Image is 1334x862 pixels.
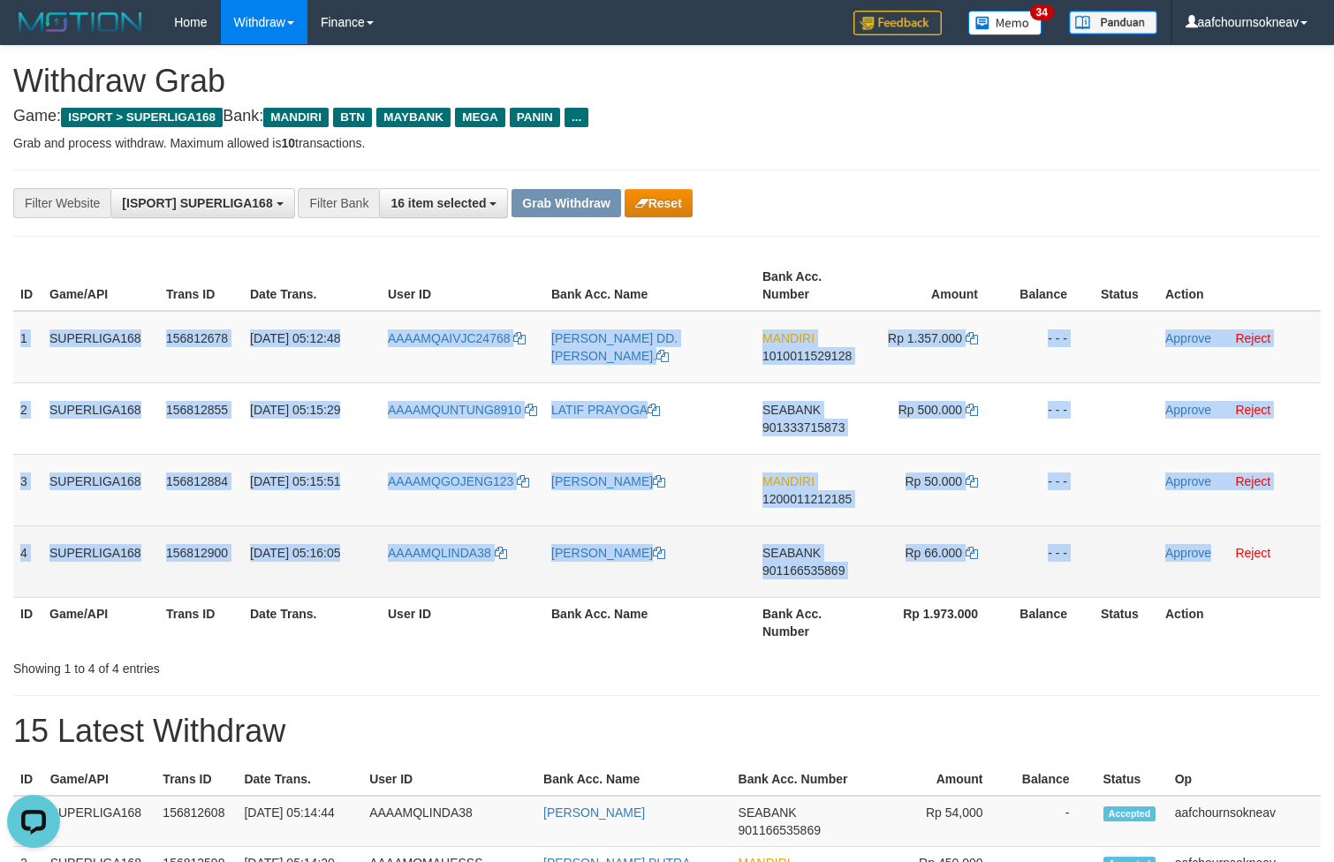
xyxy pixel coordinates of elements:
p: Grab and process withdraw. Maximum allowed is transactions. [13,134,1321,152]
th: Action [1158,597,1321,647]
span: [DATE] 05:12:48 [250,331,340,345]
th: ID [13,763,43,796]
th: Rp 1.973.000 [869,597,1004,647]
th: Bank Acc. Name [536,763,731,796]
th: Balance [1004,261,1094,311]
th: Bank Acc. Number [755,597,869,647]
a: Reject [1235,546,1270,560]
th: Trans ID [159,261,243,311]
span: AAAAMQLINDA38 [388,546,491,560]
span: SEABANK [762,403,821,417]
span: BTN [333,108,372,127]
span: SEABANK [739,805,797,820]
th: Trans ID [159,597,243,647]
button: Reset [625,189,693,217]
th: Amount [883,763,1009,796]
td: SUPERLIGA168 [43,796,156,847]
a: AAAAMQAIVJC24768 [388,331,526,345]
span: MANDIRI [263,108,329,127]
td: Rp 54,000 [883,796,1009,847]
button: 16 item selected [379,188,508,218]
a: [PERSON_NAME] [551,546,665,560]
th: User ID [381,261,544,311]
th: Bank Acc. Name [544,597,755,647]
span: 156812884 [166,474,228,488]
th: Game/API [42,261,159,311]
th: ID [13,261,42,311]
span: MANDIRI [762,331,815,345]
span: [DATE] 05:16:05 [250,546,340,560]
div: Filter Bank [298,188,379,218]
span: AAAAMQUNTUNG8910 [388,403,521,417]
span: [DATE] 05:15:29 [250,403,340,417]
span: Copy 901166535869 to clipboard [762,563,845,578]
th: User ID [362,763,536,796]
img: Button%20Memo.svg [968,11,1042,35]
span: MAYBANK [376,108,451,127]
th: Balance [1004,597,1094,647]
span: ISPORT > SUPERLIGA168 [61,108,223,127]
th: Amount [869,261,1004,311]
td: SUPERLIGA168 [42,311,159,383]
th: Date Trans. [243,597,381,647]
a: [PERSON_NAME] [551,474,665,488]
button: Grab Withdraw [512,189,620,217]
th: Status [1094,597,1158,647]
strong: 10 [281,136,295,150]
span: 156812900 [166,546,228,560]
th: Date Trans. [243,261,381,311]
span: Copy 901166535869 to clipboard [739,823,821,837]
a: Approve [1165,403,1211,417]
a: Approve [1165,474,1211,488]
a: [PERSON_NAME] [543,805,645,820]
button: Open LiveChat chat widget [7,7,60,60]
td: SUPERLIGA168 [42,454,159,526]
div: Filter Website [13,188,110,218]
th: Status [1094,261,1158,311]
td: 3 [13,454,42,526]
td: 4 [13,526,42,597]
a: Reject [1235,474,1270,488]
th: Op [1168,763,1321,796]
span: 156812855 [166,403,228,417]
span: SEABANK [762,546,821,560]
span: [DATE] 05:15:51 [250,474,340,488]
span: PANIN [510,108,560,127]
th: Bank Acc. Number [731,763,884,796]
td: SUPERLIGA168 [42,382,159,454]
img: panduan.png [1069,11,1157,34]
th: User ID [381,597,544,647]
th: Balance [1010,763,1096,796]
span: AAAAMQAIVJC24768 [388,331,511,345]
span: [ISPORT] SUPERLIGA168 [122,196,272,210]
a: AAAAMQUNTUNG8910 [388,403,537,417]
span: MEGA [455,108,505,127]
a: LATIF PRAYOGA [551,403,660,417]
td: - - - [1004,454,1094,526]
th: Bank Acc. Number [755,261,869,311]
img: MOTION_logo.png [13,9,148,35]
th: Action [1158,261,1321,311]
a: Copy 50000 to clipboard [966,474,978,488]
td: 156812608 [155,796,237,847]
a: Approve [1165,546,1211,560]
a: AAAAMQLINDA38 [388,546,507,560]
span: Accepted [1103,806,1156,821]
div: Showing 1 to 4 of 4 entries [13,653,542,677]
td: - - - [1004,311,1094,383]
td: - [1010,796,1096,847]
td: AAAAMQLINDA38 [362,796,536,847]
th: Status [1096,763,1168,796]
td: SUPERLIGA168 [42,526,159,597]
button: [ISPORT] SUPERLIGA168 [110,188,294,218]
th: ID [13,597,42,647]
a: Copy 500000 to clipboard [966,403,978,417]
h4: Game: Bank: [13,108,1321,125]
td: [DATE] 05:14:44 [237,796,362,847]
span: Rp 50.000 [906,474,963,488]
a: AAAAMQGOJENG123 [388,474,529,488]
th: Trans ID [155,763,237,796]
span: 156812678 [166,331,228,345]
span: Rp 66.000 [906,546,963,560]
span: AAAAMQGOJENG123 [388,474,513,488]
